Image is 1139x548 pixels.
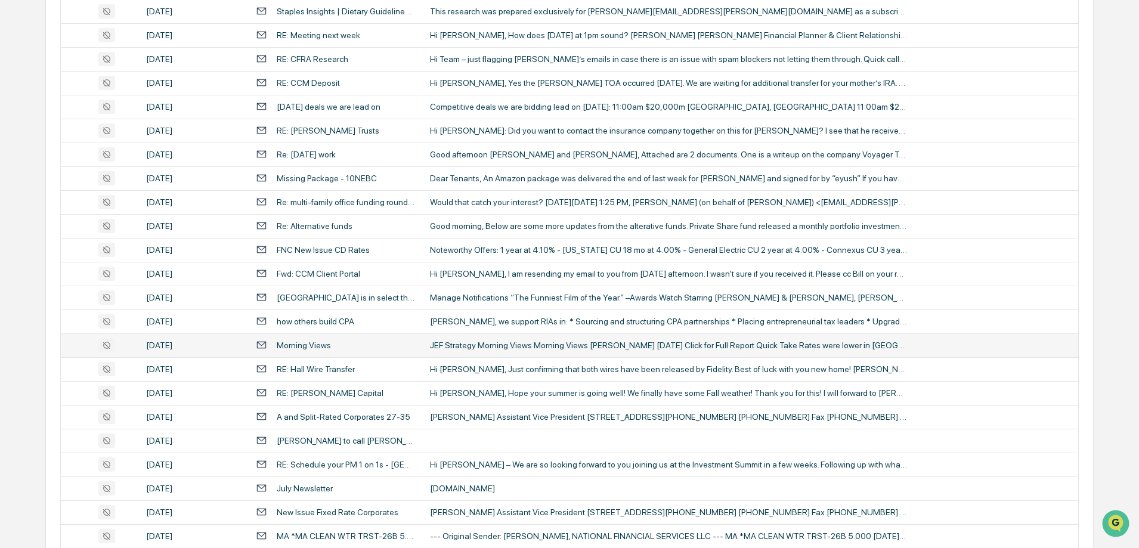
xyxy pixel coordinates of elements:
div: [DATE] [146,174,242,183]
div: [DATE] [146,221,242,231]
div: Hi [PERSON_NAME]: Did you want to contact the insurance company together on this for [PERSON_NAME... [430,126,907,135]
div: RE: Hall Wire Transfer [277,364,355,374]
div: We're available if you need us! [41,103,151,113]
div: [DATE] [146,388,242,398]
div: [DATE] [146,126,242,135]
button: Start new chat [203,95,217,109]
div: [GEOGRAPHIC_DATA] is in select theaters now, everywhere [DATE] | Win tickets [277,293,416,302]
div: [DATE] [146,197,242,207]
div: [DATE] [146,245,242,255]
div: [PERSON_NAME] Assistant Vice President [STREET_ADDRESS][PHONE_NUMBER] [PHONE_NUMBER] Fax [PHONE_N... [430,412,907,422]
div: Manage Notifications “The Funniest Film of the Year.” –Awards Watch Starring [PERSON_NAME] & [PER... [430,293,907,302]
div: [DATE] [146,340,242,350]
div: --- Original Sender: [PERSON_NAME], NATIONAL FINANCIAL SERVICES LLC --- MA *MA CLEAN WTR TRST-26B... [430,531,907,541]
div: Would that catch your interest? [DATE][DATE] 1:25 PM, [PERSON_NAME] (on behalf of [PERSON_NAME]) ... [430,197,907,207]
input: Clear [31,54,197,67]
div: Hi [PERSON_NAME], Hope your summer is going well! We finally have some Fall weather! Thank you fo... [430,388,907,398]
div: [DATE] [146,507,242,517]
div: how others build CPA [277,317,354,326]
div: This research was prepared exclusively for [PERSON_NAME][EMAIL_ADDRESS][PERSON_NAME][DOMAIN_NAME]... [430,7,907,16]
div: Morning Views [277,340,331,350]
div: [DATE] [146,531,242,541]
div: RE: CFRA Research [277,54,348,64]
div: Start new chat [41,91,196,103]
div: Hi [PERSON_NAME], Yes the [PERSON_NAME] TOA occurred [DATE]. We are waiting for additional transf... [430,78,907,88]
div: RE: [PERSON_NAME] Trusts [277,126,379,135]
div: [DATE] [146,7,242,16]
div: Good morning, Below are some more updates from the alterative funds. Private Share fund released ... [430,221,907,231]
div: [DATE] [146,30,242,40]
div: [PERSON_NAME] to call [PERSON_NAME] [PHONE_NUMBER] [277,436,416,445]
div: Noteworthy Offers: 1 year at 4.10% - [US_STATE] CU 18 mo at 4.00% - General Electric CU 2 year at... [430,245,907,255]
div: JEF Strategy Morning Views Morning Views [PERSON_NAME] [DATE] Click for Full Report Quick Take Ra... [430,340,907,350]
div: [DATE] [146,150,242,159]
div: [DATE] [146,54,242,64]
span: Attestations [98,150,148,162]
div: RE: Schedule your PM 1 on 1s - [GEOGRAPHIC_DATA][PERSON_NAME] Summit 2025 [277,460,416,469]
span: Data Lookup [24,173,75,185]
div: [PERSON_NAME], we support RIAs in: * Sourcing and structuring CPA partnerships * Placing entrepre... [430,317,907,326]
a: Powered byPylon [84,202,144,211]
div: Hi Team – just flagging [PERSON_NAME]’s emails in case there is an issue with spam blockers not l... [430,54,907,64]
div: RE: CCM Deposit [277,78,340,88]
div: A and Split-Rated Corporates 27-35 [277,412,410,422]
div: Hi [PERSON_NAME], How does [DATE] at 1pm sound? [PERSON_NAME] [PERSON_NAME] Financial Planner & C... [430,30,907,40]
div: Dear Tenants, An Amazon package was delivered the end of last week for [PERSON_NAME] and signed f... [430,174,907,183]
div: FNC New Issue CD Rates [277,245,370,255]
div: Hi [PERSON_NAME] – We are so looking forward to you joining us at the Investment Summit in a few ... [430,460,907,469]
div: [PERSON_NAME] Assistant Vice President [STREET_ADDRESS][PHONE_NUMBER] [PHONE_NUMBER] Fax [PHONE_N... [430,507,907,517]
div: 🔎 [12,174,21,184]
div: [DATE] [146,102,242,112]
img: 1746055101610-c473b297-6a78-478c-a979-82029cc54cd1 [12,91,33,113]
div: Re: multi-family office funding round $2 million - $15 million for [PERSON_NAME] Capital Management [277,197,416,207]
div: [DATE] [146,484,242,493]
p: How can we help? [12,25,217,44]
div: Good afternoon [PERSON_NAME] and [PERSON_NAME], Attached are 2 documents. One is a writeup on the... [430,150,907,159]
div: Competitive deals we are bidding lead on [DATE]: 11:00am $20,000m [GEOGRAPHIC_DATA], [GEOGRAPHIC_... [430,102,907,112]
div: [DATE] [146,436,242,445]
div: Re: Alternative funds [277,221,352,231]
iframe: Open customer support [1101,509,1133,541]
div: Fwd: CCM Client Portal [277,269,360,278]
span: Pylon [119,202,144,211]
div: Staples Insights | Dietary Guidelines (KHC), RTD Exception ([PERSON_NAME]), Frozen Report (TSN) [277,7,416,16]
div: MA *MA CLEAN WTR TRST-26B 5.000 [DATE] 575829NR3 [277,531,416,541]
div: [DATE] [146,293,242,302]
div: [DATE] deals we are lead on [277,102,380,112]
div: 🖐️ [12,151,21,161]
div: New Issue Fixed Rate Corporates [277,507,398,517]
div: [DOMAIN_NAME] [430,484,907,493]
div: [DATE] [146,78,242,88]
div: July Newsletter [277,484,333,493]
a: 🗄️Attestations [82,145,153,167]
a: 🖐️Preclearance [7,145,82,167]
div: RE: [PERSON_NAME] Capital [277,388,383,398]
div: Hi [PERSON_NAME], Just confirming that both wires have been released by Fidelity. Best of luck wi... [430,364,907,374]
div: [DATE] [146,269,242,278]
div: RE: Meeting next week [277,30,360,40]
div: [DATE] [146,364,242,374]
div: [DATE] [146,460,242,469]
div: Missing Package - 10NEBC [277,174,377,183]
div: Hi [PERSON_NAME], I am resending my email to you from [DATE] afternoon. I wasn't sure if you rece... [430,269,907,278]
span: Preclearance [24,150,77,162]
div: 🗄️ [86,151,96,161]
div: [DATE] [146,317,242,326]
div: Re: [DATE] work [277,150,336,159]
div: [DATE] [146,412,242,422]
a: 🔎Data Lookup [7,168,80,190]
